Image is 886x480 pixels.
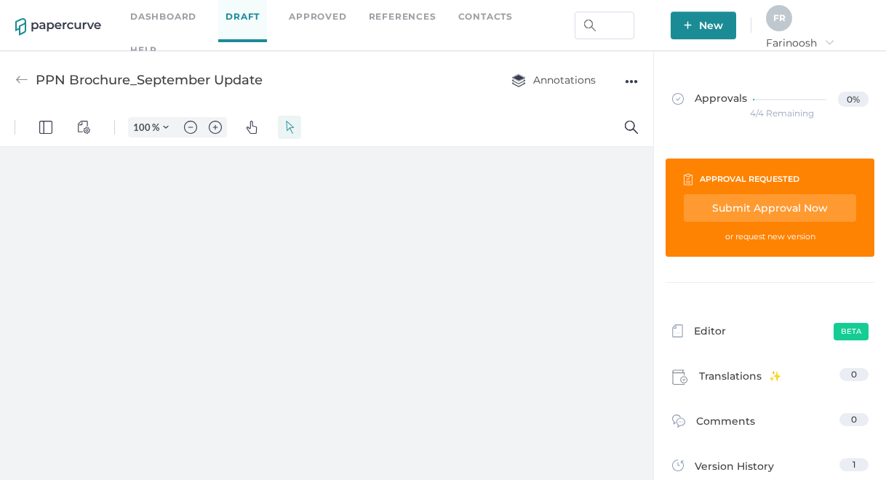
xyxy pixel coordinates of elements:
span: 0 [851,369,857,380]
div: or request new version [684,228,856,244]
img: versions-icon.ee5af6b0.svg [672,460,684,474]
div: approval requested [700,171,799,187]
span: % [152,13,159,25]
a: References [369,9,436,25]
a: Dashboard [130,9,196,25]
span: Version History [695,458,774,479]
img: plus-white.e19ec114.svg [684,21,692,29]
a: Translations0 [672,368,869,390]
span: Translations [699,368,781,390]
a: Approved [289,9,346,25]
img: template-icon-grey.e69f4ded.svg [672,324,683,337]
button: Annotations [497,66,610,94]
a: Version History1 [672,458,869,479]
img: default-magnifying-glass.svg [625,12,638,25]
img: default-minus.svg [184,12,197,25]
div: PPN Brochure_September Update [36,66,263,94]
a: EditorBeta [672,323,869,342]
img: default-plus.svg [209,12,222,25]
button: Zoom Controls [154,9,177,29]
a: Approvals0% [663,77,877,133]
button: Zoom out [179,9,202,29]
span: New [684,12,723,39]
img: default-leftsidepanel.svg [39,12,52,25]
button: Select [278,7,301,31]
button: Panel [34,7,57,31]
img: default-pan.svg [245,12,258,25]
button: Zoom in [204,9,227,29]
img: default-select.svg [283,12,296,25]
span: Editor [694,323,726,342]
img: search.bf03fe8b.svg [584,20,596,31]
img: clipboard-icon-white.67177333.svg [684,173,693,185]
button: Search [620,7,643,31]
img: papercurve-logo-colour.7244d18c.svg [15,18,101,36]
a: Comments0 [672,413,869,436]
div: Submit Approval Now [684,194,856,222]
span: 0 [851,414,857,425]
img: comment-icon.4fbda5a2.svg [672,415,685,431]
a: Contacts [458,9,513,25]
span: 0% [838,92,869,107]
img: claims-icon.71597b81.svg [672,369,688,385]
img: default-viewcontrols.svg [77,12,90,25]
img: approved-grey.341b8de9.svg [672,93,684,105]
img: chevron.svg [163,16,169,22]
span: Beta [834,323,869,340]
input: Set zoom [129,12,152,25]
button: View Controls [72,7,95,31]
button: Pan [240,7,263,31]
img: annotation-layers.cc6d0e6b.svg [511,73,526,87]
div: ●●● [625,71,638,92]
span: Approvals [672,92,747,108]
div: help [130,42,157,58]
span: F R [773,12,786,23]
button: New [671,12,736,39]
span: Comments [696,413,755,436]
span: Farinoosh [766,36,834,49]
span: 1 [853,459,855,470]
img: back-arrow-grey.72011ae3.svg [15,73,28,87]
input: Search Workspace [575,12,634,39]
span: Annotations [511,73,596,87]
i: arrow_right [824,37,834,47]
